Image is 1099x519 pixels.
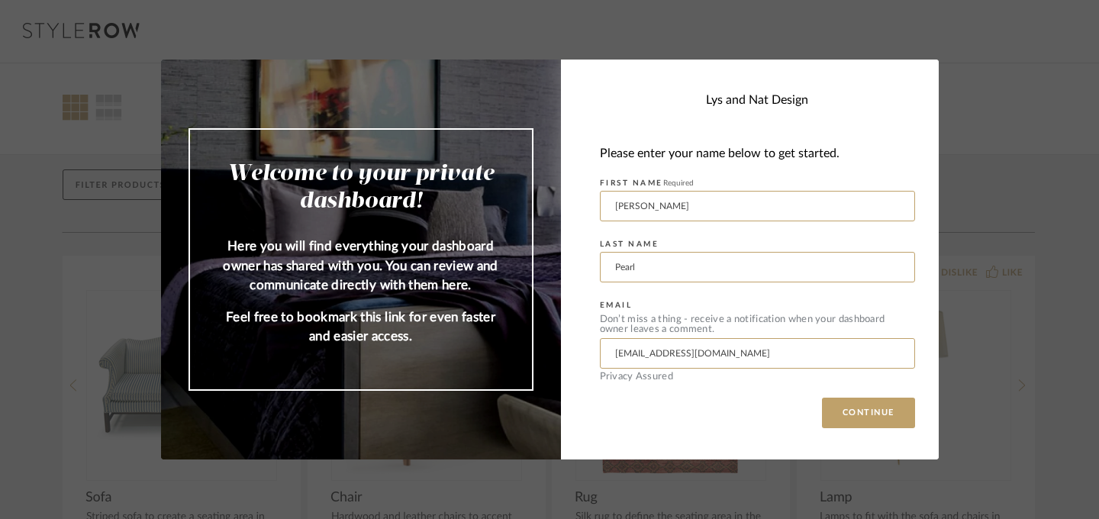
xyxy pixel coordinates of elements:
input: Enter First Name [600,191,915,221]
p: Feel free to bookmark this link for even faster and easier access. [221,308,501,347]
label: LAST NAME [600,240,659,249]
label: FIRST NAME [600,179,694,188]
input: Enter Last Name [600,252,915,282]
button: CONTINUE [822,398,915,428]
span: Required [663,179,694,187]
div: Please enter your name below to get started. [600,143,915,164]
input: Enter Email [600,338,915,369]
p: Here you will find everything your dashboard owner has shared with you. You can review and commun... [221,237,501,295]
h2: Welcome to your private dashboard! [221,160,501,215]
div: Privacy Assured [600,372,915,382]
div: Don’t miss a thing - receive a notification when your dashboard owner leaves a comment. [600,314,915,334]
label: EMAIL [600,301,633,310]
div: Lys and Nat Design [706,91,808,109]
